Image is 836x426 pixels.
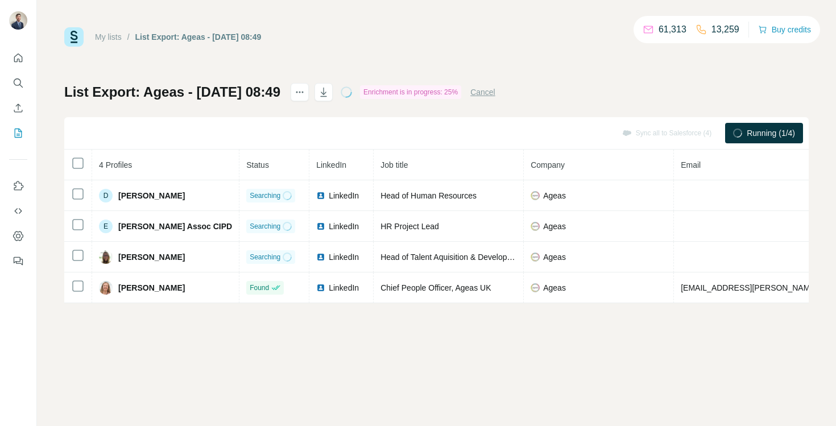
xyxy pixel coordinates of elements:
span: Ageas [543,282,566,293]
button: Buy credits [758,22,811,38]
span: Ageas [543,251,566,263]
span: [PERSON_NAME] Assoc CIPD [118,221,232,232]
img: LinkedIn logo [316,191,325,200]
p: 61,313 [659,23,686,36]
img: Surfe Logo [64,27,84,47]
span: LinkedIn [316,160,346,169]
img: company-logo [531,253,540,262]
button: actions [291,83,309,101]
button: Use Surfe API [9,201,27,221]
img: company-logo [531,222,540,231]
button: Dashboard [9,226,27,246]
button: Enrich CSV [9,98,27,118]
div: List Export: Ageas - [DATE] 08:49 [135,31,262,43]
div: D [99,189,113,202]
span: [PERSON_NAME] [118,282,185,293]
img: Avatar [99,281,113,295]
span: Head of Human Resources [380,191,477,200]
span: [PERSON_NAME] [118,190,185,201]
button: Cancel [470,86,495,98]
img: Avatar [9,11,27,30]
span: Searching [250,191,280,201]
span: Ageas [543,221,566,232]
span: 4 Profiles [99,160,132,169]
div: Enrichment is in progress: 25% [360,85,461,99]
span: LinkedIn [329,251,359,263]
span: HR Project Lead [380,222,439,231]
button: Feedback [9,251,27,271]
span: Company [531,160,565,169]
span: [PERSON_NAME] [118,251,185,263]
span: Job title [380,160,408,169]
h1: List Export: Ageas - [DATE] 08:49 [64,83,280,101]
span: Chief People Officer, Ageas UK [380,283,491,292]
span: Searching [250,252,280,262]
p: 13,259 [711,23,739,36]
span: LinkedIn [329,190,359,201]
img: Avatar [99,250,113,264]
li: / [127,31,130,43]
img: LinkedIn logo [316,222,325,231]
button: My lists [9,123,27,143]
button: Search [9,73,27,93]
span: Email [681,160,701,169]
img: company-logo [531,191,540,200]
span: LinkedIn [329,221,359,232]
a: My lists [95,32,122,42]
span: Ageas [543,190,566,201]
img: LinkedIn logo [316,283,325,292]
span: Searching [250,221,280,231]
span: LinkedIn [329,282,359,293]
span: Running (1/4) [747,127,795,139]
span: Head of Talent Aquisition & Development [380,253,524,262]
button: Use Surfe on LinkedIn [9,176,27,196]
div: E [99,220,113,233]
span: Found [250,283,269,293]
img: LinkedIn logo [316,253,325,262]
span: Status [246,160,269,169]
button: Quick start [9,48,27,68]
img: company-logo [531,283,540,292]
